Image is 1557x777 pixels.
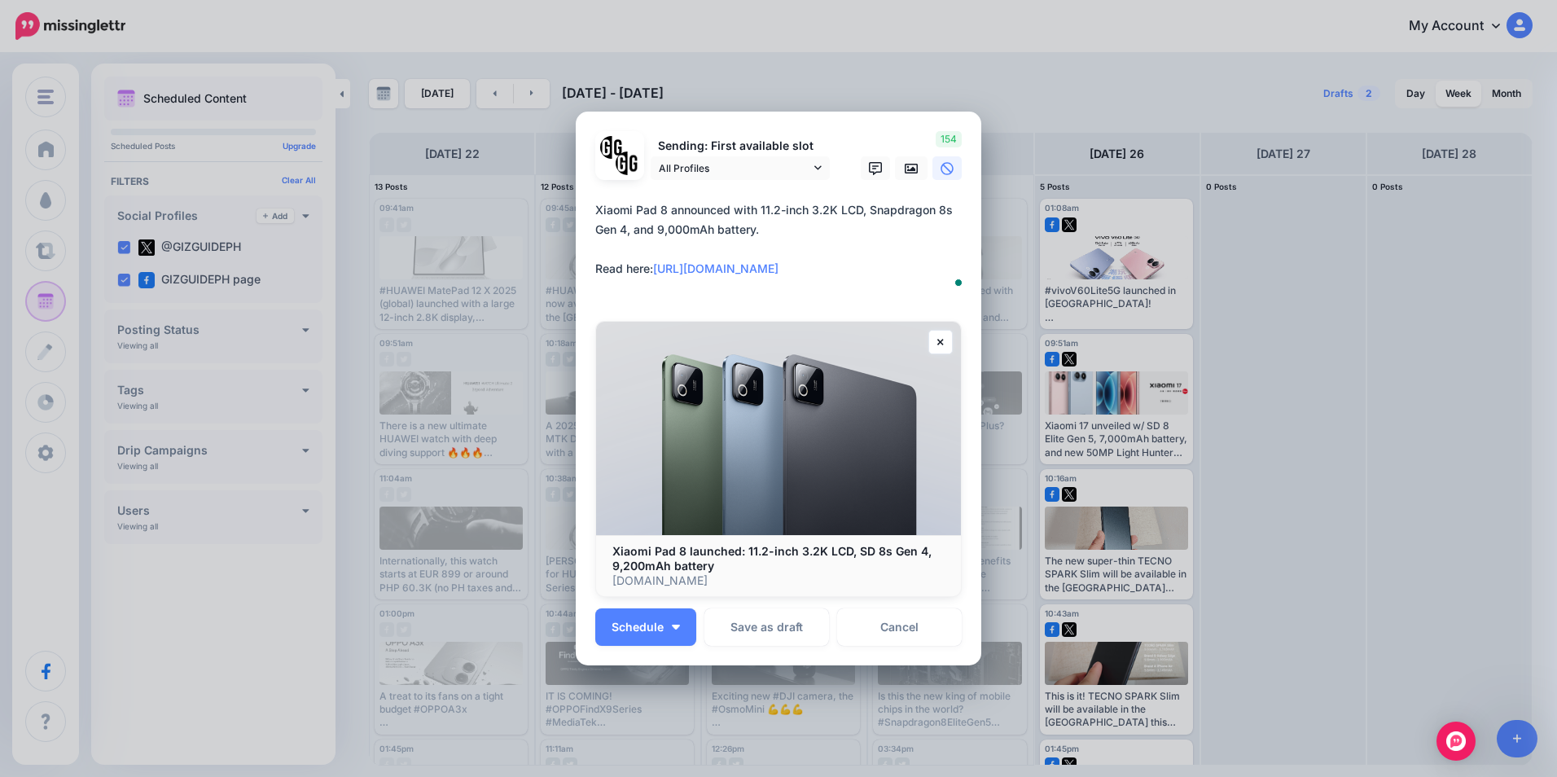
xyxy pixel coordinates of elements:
p: [DOMAIN_NAME] [612,573,945,588]
span: Schedule [612,621,664,633]
button: Save as draft [704,608,829,646]
a: Cancel [837,608,962,646]
button: Schedule [595,608,696,646]
p: Sending: First available slot [651,137,830,156]
div: Open Intercom Messenger [1436,722,1476,761]
b: Xiaomi Pad 8 launched: 11.2-inch 3.2K LCD, SD 8s Gen 4, 9,200mAh battery [612,544,932,573]
img: Xiaomi Pad 8 launched: 11.2-inch 3.2K LCD, SD 8s Gen 4, 9,200mAh battery [596,322,961,535]
img: 353459792_649996473822713_4483302954317148903_n-bsa138318.png [600,136,624,160]
a: All Profiles [651,156,830,180]
textarea: To enrich screen reader interactions, please activate Accessibility in Grammarly extension settings [595,200,970,298]
span: All Profiles [659,160,810,177]
img: JT5sWCfR-79925.png [616,151,639,175]
div: Xiaomi Pad 8 announced with 11.2-inch 3.2K LCD, Snapdragon 8s Gen 4, and 9,000mAh battery. Read h... [595,200,970,279]
img: arrow-down-white.png [672,625,680,630]
span: 154 [936,131,962,147]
